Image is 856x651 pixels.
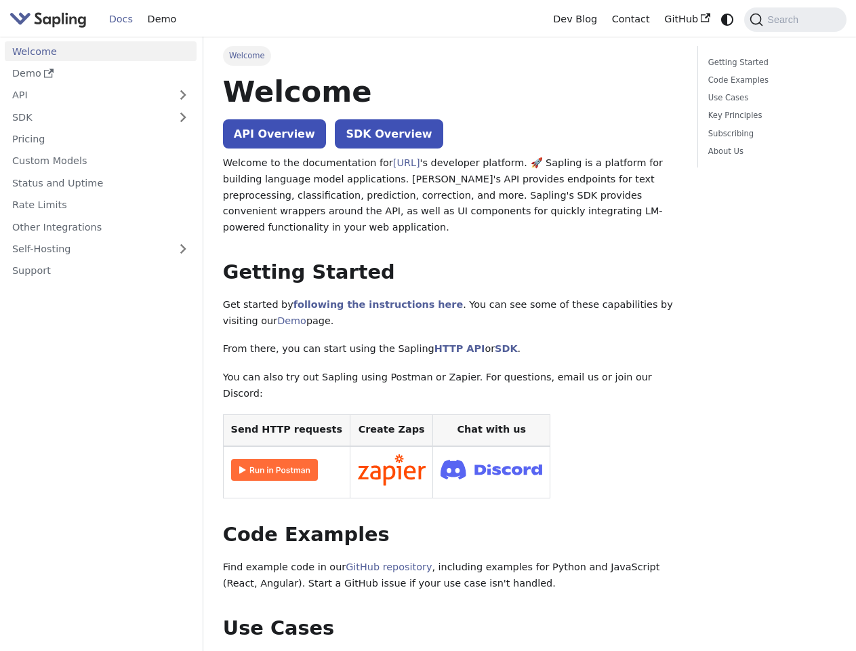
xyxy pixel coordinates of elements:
a: Docs [102,9,140,30]
p: Get started by . You can see some of these capabilities by visiting our page. [223,297,678,330]
a: Custom Models [5,151,197,171]
a: SDK [5,107,169,127]
button: Search (Command+K) [744,7,846,32]
p: You can also try out Sapling using Postman or Zapier. For questions, email us or join our Discord: [223,370,678,402]
a: Sapling.aiSapling.ai [9,9,91,29]
span: Search [763,14,807,25]
h1: Welcome [223,73,678,110]
a: Welcome [5,41,197,61]
h2: Getting Started [223,260,678,285]
button: Switch between dark and light mode (currently system mode) [718,9,737,29]
a: API [5,85,169,105]
a: Use Cases [708,92,832,104]
a: Key Principles [708,109,832,122]
a: SDK [495,343,517,354]
span: Welcome [223,46,271,65]
a: Self-Hosting [5,239,197,259]
a: GitHub repository [346,561,432,572]
a: Subscribing [708,127,832,140]
th: Create Zaps [350,414,433,446]
img: Join Discord [441,456,542,484]
a: About Us [708,145,832,158]
button: Expand sidebar category 'SDK' [169,107,197,127]
a: API Overview [223,119,326,149]
a: Getting Started [708,56,832,69]
a: [URL] [393,157,420,168]
a: Code Examples [708,74,832,87]
a: Demo [277,315,306,326]
p: Welcome to the documentation for 's developer platform. 🚀 Sapling is a platform for building lang... [223,155,678,236]
a: Dev Blog [546,9,604,30]
a: Contact [605,9,657,30]
p: From there, you can start using the Sapling or . [223,341,678,357]
a: Other Integrations [5,217,197,237]
h2: Code Examples [223,523,678,547]
a: Status and Uptime [5,173,197,193]
button: Expand sidebar category 'API' [169,85,197,105]
a: Rate Limits [5,195,197,215]
a: Demo [5,64,197,83]
a: Pricing [5,130,197,149]
a: GitHub [657,9,717,30]
a: HTTP API [434,343,485,354]
a: Support [5,261,197,281]
a: following the instructions here [293,299,463,310]
img: Connect in Zapier [358,454,426,486]
img: Run in Postman [231,459,318,481]
th: Send HTTP requests [223,414,350,446]
h2: Use Cases [223,616,678,641]
a: Demo [140,9,184,30]
p: Find example code in our , including examples for Python and JavaScript (React, Angular). Start a... [223,559,678,592]
th: Chat with us [433,414,550,446]
a: SDK Overview [335,119,443,149]
img: Sapling.ai [9,9,87,29]
nav: Breadcrumbs [223,46,678,65]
